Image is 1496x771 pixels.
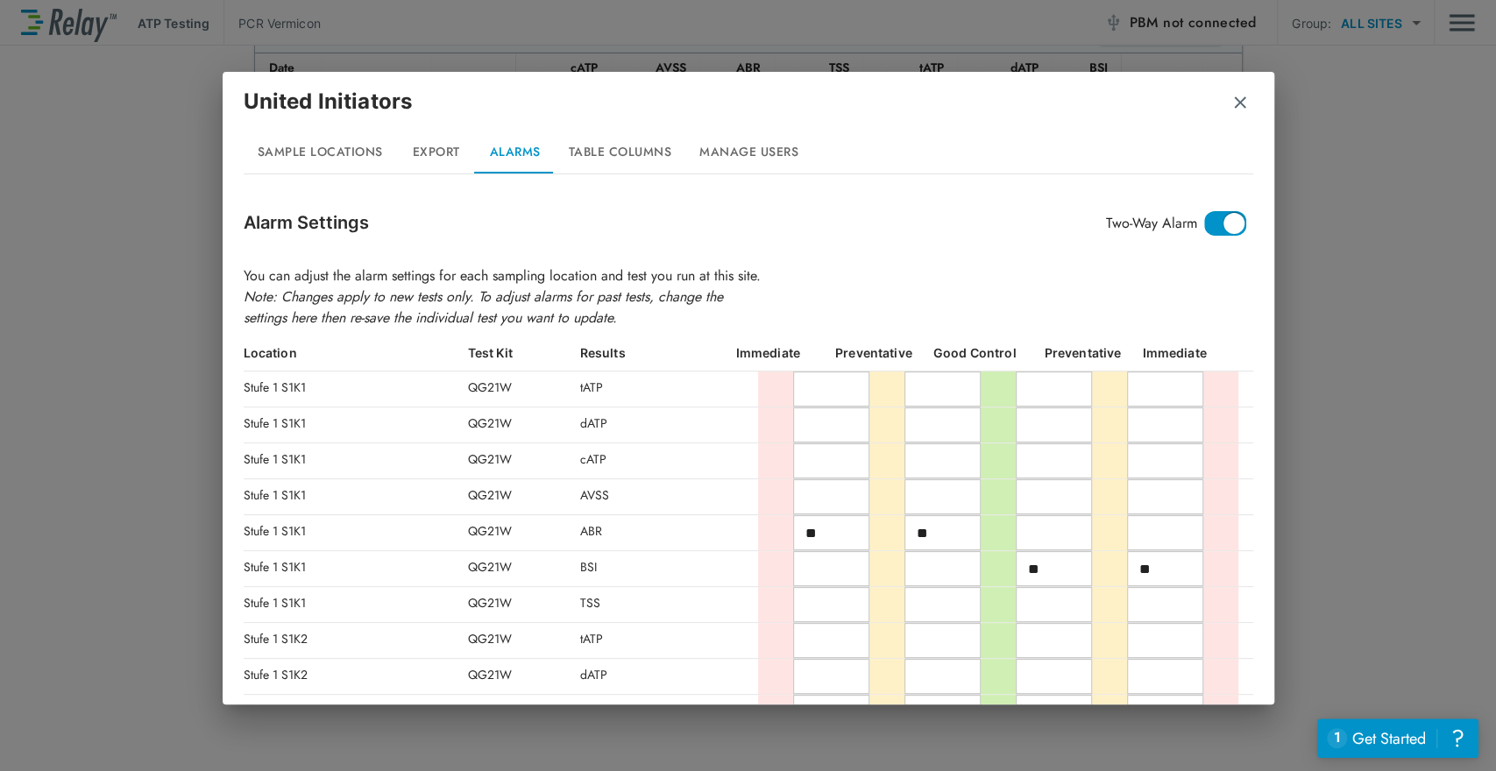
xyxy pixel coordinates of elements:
em: Note: Changes apply to new tests only. To adjust alarms for past tests, change the settings here ... [244,286,723,328]
p: Alarm Settings [244,209,369,236]
div: Results [580,343,692,364]
div: Stufe 1 S1K1 [244,551,468,586]
div: Immediate [1142,343,1206,364]
div: QG21W [468,659,580,694]
div: Immediate [736,343,800,364]
div: Stufe 1 S1K2 [244,623,468,658]
p: United Initiators [244,86,413,117]
div: Stufe 1 S1K1 [244,371,468,407]
p: You can adjust the alarm settings for each sampling location and test you run at this site. [244,265,1253,329]
div: Stufe 1 S1K1 [244,407,468,442]
div: QG21W [468,587,580,622]
div: dATP [580,659,692,694]
div: QG21W [468,623,580,658]
div: Stufe 1 S1K1 [244,587,468,622]
button: Sample Locations [244,131,397,173]
div: Stufe 1 S1K1 [244,515,468,550]
div: Good Control [933,343,1017,364]
div: ABR [580,515,692,550]
img: Remove [1231,94,1249,111]
div: AVSS [580,479,692,514]
div: Stufe 1 S1K1 [244,479,468,514]
div: QG21W [468,479,580,514]
div: Test Kit [468,343,580,364]
div: QG21W [468,551,580,586]
div: QG21W [468,515,580,550]
button: Export [397,131,476,173]
div: dATP [580,407,692,442]
span: Two-Way Alarm [1106,213,1197,234]
div: tATP [580,623,692,658]
div: QG21W [468,371,580,407]
div: Stufe 1 S1K1 [244,443,468,478]
div: cATP [580,443,692,478]
div: cATP [580,695,692,730]
div: TSS [580,587,692,622]
button: Alarms [476,131,555,173]
button: Manage Users [685,131,812,173]
div: Stufe 1 S1K2 [244,695,468,730]
div: QG21W [468,695,580,730]
div: Preventative [1044,343,1121,364]
div: Stufe 1 S1K2 [244,659,468,694]
div: tATP [580,371,692,407]
div: QG21W [468,443,580,478]
iframe: Resource center [1317,718,1478,758]
div: BSI [580,551,692,586]
div: Location [244,343,468,364]
button: Table Columns [555,131,686,173]
div: QG21W [468,407,580,442]
div: Preventative [835,343,912,364]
